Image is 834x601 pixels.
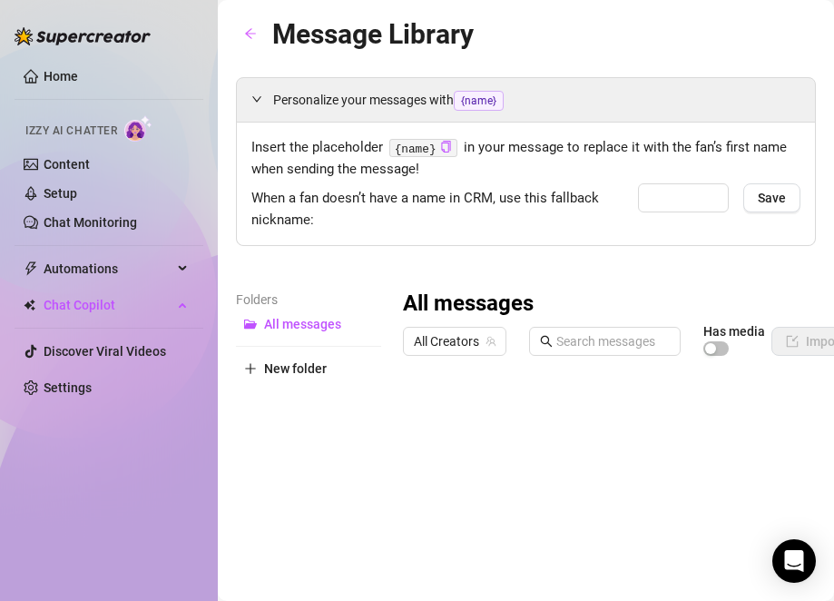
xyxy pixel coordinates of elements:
[236,310,381,339] button: All messages
[244,27,257,40] span: arrow-left
[237,78,815,122] div: Personalize your messages with{name}
[236,354,381,383] button: New folder
[24,299,35,311] img: Chat Copilot
[264,361,327,376] span: New folder
[272,13,474,55] article: Message Library
[44,380,92,395] a: Settings
[251,94,262,104] span: expanded
[24,261,38,276] span: thunderbolt
[44,186,77,201] a: Setup
[389,139,457,158] code: {name}
[124,115,152,142] img: AI Chatter
[703,326,765,337] article: Has media
[403,290,534,319] h3: All messages
[251,137,800,180] span: Insert the placeholder in your message to replace it with the fan’s first name when sending the m...
[772,539,816,583] div: Open Intercom Messenger
[454,91,504,111] span: {name}
[44,69,78,84] a: Home
[44,254,172,283] span: Automations
[440,141,452,153] span: copy
[414,328,495,355] span: All Creators
[758,191,786,205] span: Save
[44,157,90,172] a: Content
[743,183,800,212] button: Save
[251,188,629,231] span: When a fan doesn’t have a name in CRM, use this fallback nickname:
[44,291,172,320] span: Chat Copilot
[556,331,670,351] input: Search messages
[540,335,553,348] span: search
[264,317,341,331] span: All messages
[44,215,137,230] a: Chat Monitoring
[244,318,257,330] span: folder-open
[244,362,257,375] span: plus
[44,344,166,359] a: Discover Viral Videos
[236,290,381,310] article: Folders
[486,336,496,347] span: team
[25,123,117,140] span: Izzy AI Chatter
[273,90,800,111] span: Personalize your messages with
[440,141,452,154] button: Click to Copy
[15,27,151,45] img: logo-BBDzfeDw.svg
